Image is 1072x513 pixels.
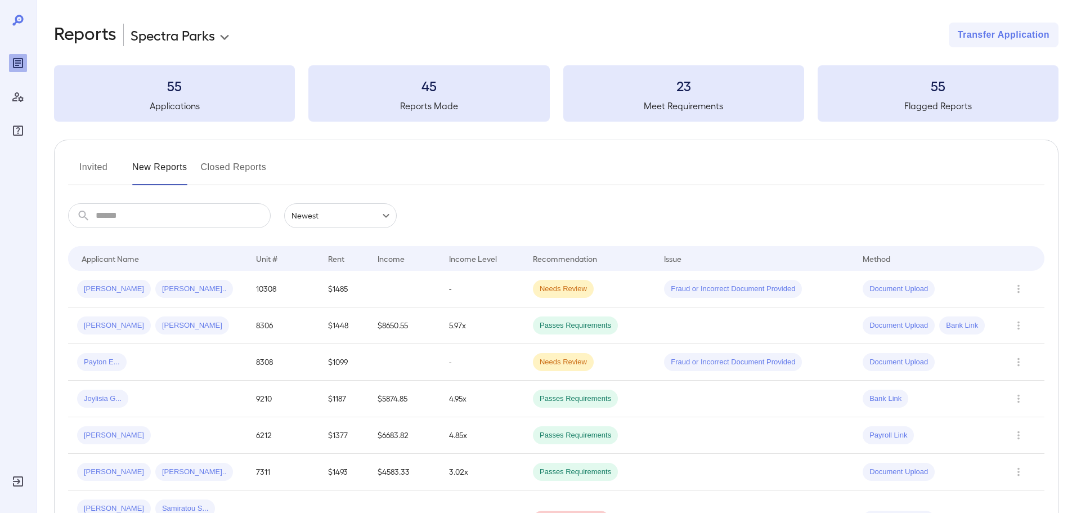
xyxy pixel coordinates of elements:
h5: Applications [54,99,295,113]
button: Row Actions [1010,280,1028,298]
span: Fraud or Incorrect Document Provided [664,357,802,368]
div: Issue [664,252,682,265]
span: Bank Link [939,320,985,331]
td: $5874.85 [369,381,440,417]
span: Passes Requirements [533,394,618,404]
button: Invited [68,158,119,185]
h3: 55 [54,77,295,95]
span: Passes Requirements [533,430,618,441]
button: Row Actions [1010,316,1028,334]
span: Needs Review [533,357,594,368]
td: $1485 [319,271,369,307]
h2: Reports [54,23,116,47]
div: Rent [328,252,346,265]
span: [PERSON_NAME].. [155,284,233,295]
div: Method [863,252,890,265]
td: 9210 [247,381,319,417]
span: Bank Link [863,394,908,404]
h5: Reports Made [308,99,549,113]
span: Joylisia G... [77,394,128,404]
td: $4583.33 [369,454,440,490]
h5: Meet Requirements [563,99,804,113]
span: Passes Requirements [533,467,618,478]
h3: 45 [308,77,549,95]
div: Log Out [9,472,27,490]
span: Passes Requirements [533,320,618,331]
h3: 55 [818,77,1058,95]
div: Manage Users [9,88,27,106]
td: $1187 [319,381,369,417]
button: New Reports [132,158,187,185]
span: [PERSON_NAME] [155,320,229,331]
span: Needs Review [533,284,594,295]
td: 5.97x [440,307,524,344]
td: $1099 [319,344,369,381]
p: Spectra Parks [131,26,215,44]
span: Document Upload [863,357,935,368]
td: $1377 [319,417,369,454]
h5: Flagged Reports [818,99,1058,113]
div: Unit # [256,252,277,265]
span: Document Upload [863,284,935,295]
span: Document Upload [863,320,935,331]
button: Transfer Application [949,23,1058,47]
td: $1493 [319,454,369,490]
button: Row Actions [1010,390,1028,408]
td: 8306 [247,307,319,344]
span: Payroll Link [863,430,914,441]
td: 3.02x [440,454,524,490]
td: - [440,344,524,381]
div: Newest [284,203,397,228]
summary: 55Applications45Reports Made23Meet Requirements55Flagged Reports [54,65,1058,122]
td: 8308 [247,344,319,381]
td: 10308 [247,271,319,307]
td: $1448 [319,307,369,344]
span: Document Upload [863,467,935,478]
span: Payton E... [77,357,127,368]
div: Recommendation [533,252,597,265]
div: Income Level [449,252,497,265]
span: [PERSON_NAME] [77,320,151,331]
td: 6212 [247,417,319,454]
span: Fraud or Incorrect Document Provided [664,284,802,295]
span: [PERSON_NAME] [77,430,151,441]
span: [PERSON_NAME] [77,467,151,478]
button: Closed Reports [201,158,267,185]
h3: 23 [563,77,804,95]
td: $6683.82 [369,417,440,454]
td: $8650.55 [369,307,440,344]
td: 7311 [247,454,319,490]
button: Row Actions [1010,463,1028,481]
span: [PERSON_NAME].. [155,467,233,478]
div: Income [378,252,405,265]
span: [PERSON_NAME] [77,284,151,295]
td: 4.85x [440,417,524,454]
div: FAQ [9,122,27,140]
td: - [440,271,524,307]
div: Reports [9,54,27,72]
td: 4.95x [440,381,524,417]
button: Row Actions [1010,426,1028,444]
div: Applicant Name [82,252,139,265]
button: Row Actions [1010,353,1028,371]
